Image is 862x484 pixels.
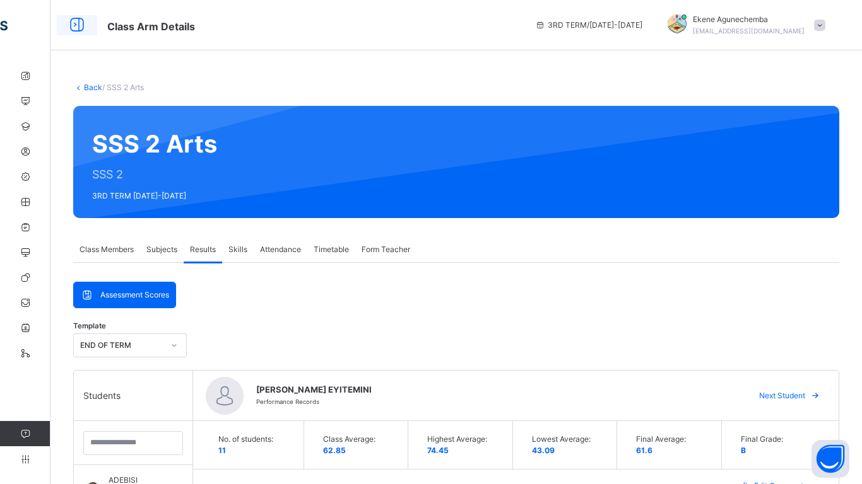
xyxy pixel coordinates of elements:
[206,377,244,415] img: default.svg
[100,289,169,301] span: Assessment Scores
[83,389,121,402] span: Students
[535,20,642,31] span: session/term information
[741,446,746,455] span: B
[741,434,814,445] span: Final Grade:
[73,321,106,331] span: Template
[256,398,319,405] span: Performance Records
[693,14,805,25] span: Ekene Agunechemba
[256,384,736,396] span: [PERSON_NAME] EYITEMINI
[636,434,709,445] span: Final Average:
[84,83,102,92] a: Back
[146,244,177,255] span: Subjects
[636,446,652,455] span: 61.6
[532,446,555,455] span: 43.09
[260,244,301,255] span: Attendance
[314,244,349,255] span: Timetable
[323,446,346,455] span: 62.85
[190,244,216,255] span: Results
[655,14,832,37] div: EkeneAgunechemba
[80,244,134,255] span: Class Members
[80,340,163,351] div: END OF TERM
[107,20,195,33] span: Class Arm Details
[759,390,805,401] span: Next Student
[693,27,805,35] span: [EMAIL_ADDRESS][DOMAIN_NAME]
[228,244,247,255] span: Skills
[102,83,144,92] span: / SSS 2 Arts
[532,434,605,445] span: Lowest Average:
[427,446,449,455] span: 74.45
[218,446,226,455] span: 11
[362,244,410,255] span: Form Teacher
[218,434,291,445] span: No. of students:
[427,434,500,445] span: Highest Average:
[812,440,849,478] button: Open asap
[323,434,396,445] span: Class Average:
